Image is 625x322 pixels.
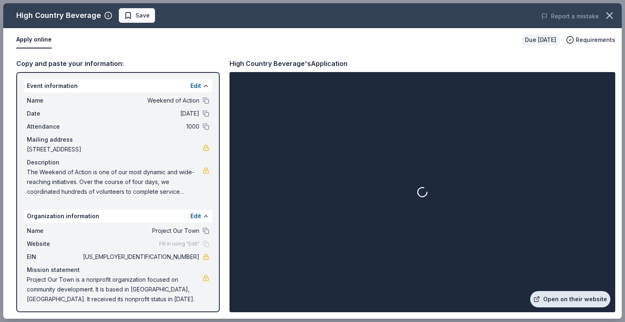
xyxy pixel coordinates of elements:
div: Mailing address [27,135,209,145]
div: Event information [24,79,212,92]
div: High Country Beverage's Application [229,58,347,69]
span: 1000 [81,122,199,131]
button: Requirements [566,35,615,45]
span: [DATE] [81,109,199,118]
div: Due [DATE] [522,34,559,46]
button: Edit [190,81,201,91]
span: Project Our Town [81,226,199,236]
span: [STREET_ADDRESS] [27,145,203,154]
span: The Weekend of Action is one of our most dynamic and wide-reaching initiatives. Over the course o... [27,167,203,197]
span: Requirements [576,35,615,45]
span: EIN [27,252,81,262]
span: Website [27,239,81,249]
button: Report a mistake [541,11,599,21]
button: Edit [190,211,201,221]
span: Date [27,109,81,118]
div: Copy and paste your information: [16,58,220,69]
a: Open on their website [530,291,610,307]
div: High Country Beverage [16,9,101,22]
span: Weekend of Action [81,96,199,105]
div: Description [27,158,209,167]
span: Name [27,226,81,236]
span: Fill in using "Edit" [159,241,199,247]
span: Project Our Town is a nonprofit organization focused on community development. It is based in [GE... [27,275,203,304]
span: Name [27,96,81,105]
button: Apply online [16,31,52,48]
span: Attendance [27,122,81,131]
span: Save [135,11,150,20]
div: Mission statement [27,265,209,275]
button: Save [119,8,155,23]
span: [US_EMPLOYER_IDENTIFICATION_NUMBER] [81,252,199,262]
div: Organization information [24,210,212,223]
